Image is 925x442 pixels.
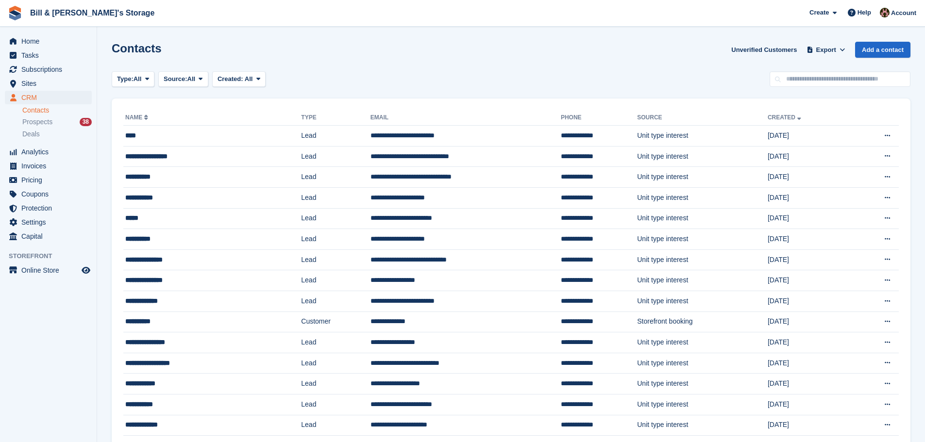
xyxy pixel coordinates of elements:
[5,91,92,104] a: menu
[809,8,829,17] span: Create
[768,394,851,415] td: [DATE]
[5,229,92,243] a: menu
[727,42,801,58] a: Unverified Customers
[637,353,768,374] td: Unit type interest
[301,146,370,167] td: Lead
[21,263,80,277] span: Online Store
[218,75,243,82] span: Created:
[768,114,803,121] a: Created
[112,71,154,87] button: Type: All
[22,129,92,139] a: Deals
[5,49,92,62] a: menu
[21,201,80,215] span: Protection
[21,215,80,229] span: Settings
[768,270,851,291] td: [DATE]
[301,208,370,229] td: Lead
[21,229,80,243] span: Capital
[8,6,22,20] img: stora-icon-8386f47178a22dfd0bd8f6a31ec36ba5ce8667c1dd55bd0f319d3a0aa187defe.svg
[301,167,370,188] td: Lead
[117,74,134,84] span: Type:
[768,374,851,394] td: [DATE]
[768,415,851,436] td: [DATE]
[21,187,80,201] span: Coupons
[5,145,92,159] a: menu
[22,117,52,127] span: Prospects
[637,415,768,436] td: Unit type interest
[245,75,253,82] span: All
[164,74,187,84] span: Source:
[21,173,80,187] span: Pricing
[855,42,910,58] a: Add a contact
[816,45,836,55] span: Export
[370,110,561,126] th: Email
[9,251,97,261] span: Storefront
[637,332,768,353] td: Unit type interest
[637,208,768,229] td: Unit type interest
[5,34,92,48] a: menu
[5,77,92,90] a: menu
[301,374,370,394] td: Lead
[5,173,92,187] a: menu
[301,311,370,332] td: Customer
[768,146,851,167] td: [DATE]
[637,187,768,208] td: Unit type interest
[768,249,851,270] td: [DATE]
[21,34,80,48] span: Home
[858,8,871,17] span: Help
[301,229,370,250] td: Lead
[26,5,158,21] a: Bill & [PERSON_NAME]'s Storage
[637,291,768,311] td: Unit type interest
[768,353,851,374] td: [DATE]
[5,63,92,76] a: menu
[5,215,92,229] a: menu
[22,117,92,127] a: Prospects 38
[637,249,768,270] td: Unit type interest
[22,130,40,139] span: Deals
[22,106,92,115] a: Contacts
[637,167,768,188] td: Unit type interest
[768,229,851,250] td: [DATE]
[805,42,847,58] button: Export
[112,42,162,55] h1: Contacts
[880,8,890,17] img: Jack Bottesch
[768,167,851,188] td: [DATE]
[301,249,370,270] td: Lead
[637,270,768,291] td: Unit type interest
[21,145,80,159] span: Analytics
[561,110,637,126] th: Phone
[301,291,370,311] td: Lead
[301,415,370,436] td: Lead
[5,187,92,201] a: menu
[891,8,916,18] span: Account
[768,332,851,353] td: [DATE]
[637,394,768,415] td: Unit type interest
[301,353,370,374] td: Lead
[637,229,768,250] td: Unit type interest
[768,126,851,147] td: [DATE]
[5,201,92,215] a: menu
[301,332,370,353] td: Lead
[21,49,80,62] span: Tasks
[301,187,370,208] td: Lead
[301,270,370,291] td: Lead
[637,374,768,394] td: Unit type interest
[187,74,196,84] span: All
[80,118,92,126] div: 38
[768,187,851,208] td: [DATE]
[21,159,80,173] span: Invoices
[637,146,768,167] td: Unit type interest
[125,114,150,121] a: Name
[21,63,80,76] span: Subscriptions
[768,208,851,229] td: [DATE]
[301,126,370,147] td: Lead
[637,110,768,126] th: Source
[158,71,208,87] button: Source: All
[134,74,142,84] span: All
[301,110,370,126] th: Type
[768,291,851,311] td: [DATE]
[80,264,92,276] a: Preview store
[5,263,92,277] a: menu
[5,159,92,173] a: menu
[768,311,851,332] td: [DATE]
[21,77,80,90] span: Sites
